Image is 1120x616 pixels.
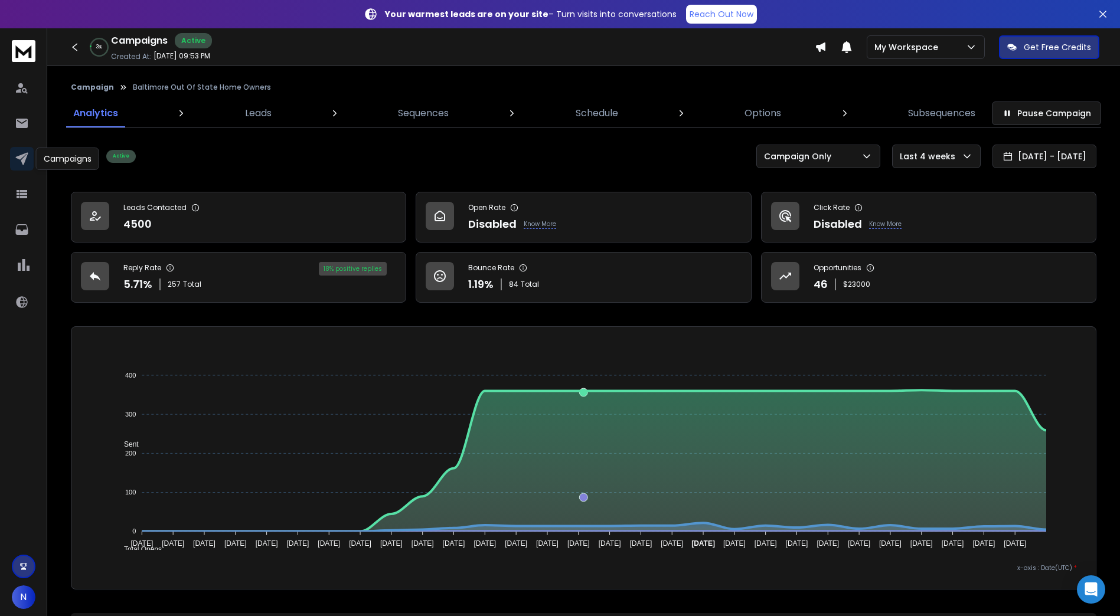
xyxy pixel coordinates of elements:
div: Open Intercom Messenger [1077,575,1105,604]
p: Leads [245,106,272,120]
span: Sent [115,440,139,448]
a: Schedule [569,99,625,127]
p: Last 4 weeks [900,150,960,162]
tspan: [DATE] [567,539,590,548]
p: x-axis : Date(UTC) [90,563,1077,572]
a: Bounce Rate1.19%84Total [416,252,751,303]
tspan: [DATE] [349,539,371,548]
p: 3 % [96,44,102,51]
tspan: 200 [125,450,136,457]
tspan: [DATE] [474,539,496,548]
a: Reply Rate5.71%257Total18% positive replies [71,252,406,303]
tspan: [DATE] [755,539,777,548]
p: Know More [869,219,902,229]
span: Total [521,280,539,289]
img: logo [12,40,35,62]
p: Options [745,106,781,120]
p: Get Free Credits [1024,41,1091,53]
p: Reach Out Now [690,8,753,20]
p: 4500 [123,216,152,232]
tspan: [DATE] [380,539,403,548]
tspan: [DATE] [224,539,247,548]
tspan: [DATE] [910,539,933,548]
p: [DATE] 09:53 PM [154,51,210,61]
a: Reach Out Now [686,5,757,24]
tspan: [DATE] [412,539,434,548]
span: 257 [168,280,181,289]
tspan: [DATE] [193,539,215,548]
strong: Your warmest leads are on your site [385,8,548,20]
p: Created At: [111,52,151,61]
p: 5.71 % [123,276,152,293]
tspan: [DATE] [879,539,902,548]
div: Active [106,150,136,163]
tspan: 0 [132,527,136,535]
p: Disabled [468,216,517,232]
tspan: 100 [125,489,136,496]
p: Schedule [576,106,618,120]
p: Analytics [73,106,118,120]
p: Baltimore Out Of State Home Owners [133,83,271,92]
a: Analytics [66,99,125,127]
button: Campaign [71,83,114,92]
tspan: [DATE] [286,539,309,548]
p: Subsequences [908,106,975,120]
p: – Turn visits into conversations [385,8,677,20]
p: Reply Rate [123,263,161,273]
tspan: [DATE] [723,539,746,548]
div: Campaigns [36,148,99,170]
tspan: [DATE] [162,539,184,548]
tspan: [DATE] [130,539,153,548]
a: Leads [238,99,279,127]
tspan: [DATE] [942,539,964,548]
button: N [12,585,35,609]
a: Subsequences [901,99,982,127]
p: Know More [524,219,556,229]
p: Disabled [814,216,862,232]
p: Leads Contacted [123,203,187,212]
h1: Campaigns [111,34,168,48]
tspan: [DATE] [1004,539,1027,548]
tspan: [DATE] [318,539,340,548]
p: Sequences [398,106,449,120]
tspan: [DATE] [443,539,465,548]
div: 18 % positive replies [319,262,387,276]
a: Sequences [391,99,456,127]
tspan: [DATE] [599,539,621,548]
a: Click RateDisabledKnow More [761,192,1096,243]
p: 1.19 % [468,276,494,293]
span: Total Opens [115,545,162,553]
tspan: [DATE] [505,539,527,548]
tspan: [DATE] [691,539,715,548]
p: 46 [814,276,828,293]
a: Open RateDisabledKnow More [416,192,751,243]
tspan: [DATE] [817,539,840,548]
p: Bounce Rate [468,263,514,273]
a: Leads Contacted4500 [71,192,406,243]
tspan: [DATE] [973,539,995,548]
button: Pause Campaign [992,101,1101,125]
tspan: 300 [125,411,136,418]
p: Opportunities [814,263,861,273]
p: $ 23000 [843,280,870,289]
span: 84 [509,280,518,289]
tspan: [DATE] [536,539,559,548]
p: Click Rate [814,203,850,212]
button: [DATE] - [DATE] [992,145,1096,168]
tspan: [DATE] [256,539,278,548]
tspan: [DATE] [848,539,870,548]
tspan: 400 [125,372,136,379]
p: Open Rate [468,203,505,212]
tspan: [DATE] [630,539,652,548]
div: Active [175,33,212,48]
tspan: [DATE] [786,539,808,548]
tspan: [DATE] [661,539,683,548]
a: Options [737,99,788,127]
a: Opportunities46$23000 [761,252,1096,303]
p: My Workspace [874,41,943,53]
span: Total [183,280,201,289]
button: Get Free Credits [999,35,1099,59]
p: Campaign Only [764,150,836,162]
